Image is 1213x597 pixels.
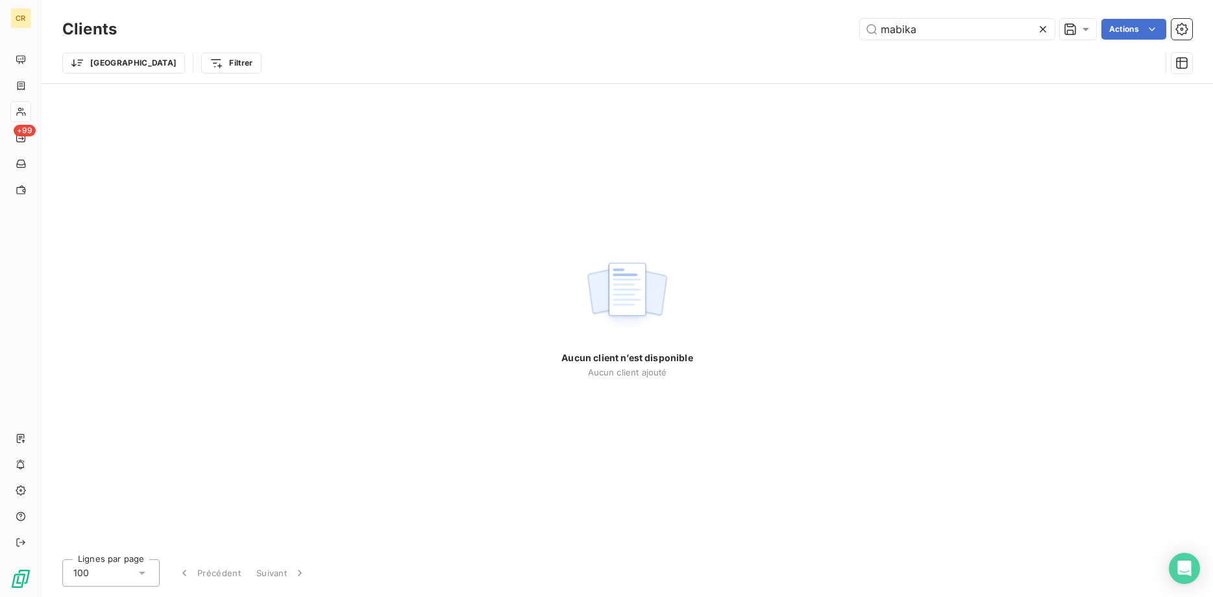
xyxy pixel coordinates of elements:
[1169,553,1200,584] div: Open Intercom Messenger
[588,367,667,377] span: Aucun client ajouté
[10,568,31,589] img: Logo LeanPay
[14,125,36,136] span: +99
[170,559,249,587] button: Précédent
[585,255,668,336] img: empty state
[62,53,185,73] button: [GEOGRAPHIC_DATA]
[10,8,31,29] div: CR
[1101,19,1166,40] button: Actions
[201,53,261,73] button: Filtrer
[561,351,692,364] span: Aucun client n’est disponible
[73,566,89,579] span: 100
[860,19,1055,40] input: Rechercher
[10,127,31,148] a: +99
[249,559,314,587] button: Suivant
[62,18,117,41] h3: Clients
